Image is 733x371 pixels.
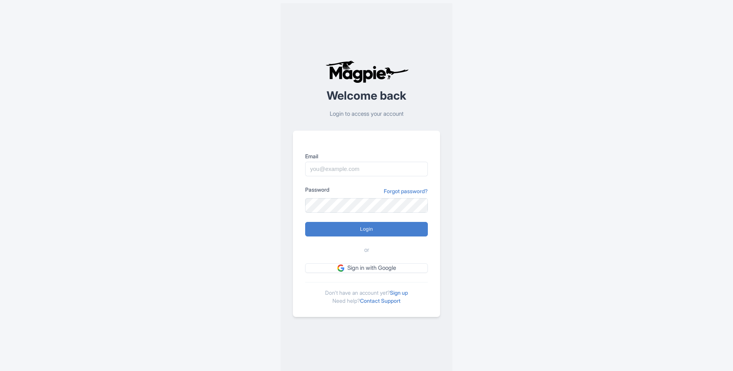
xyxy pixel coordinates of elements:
[324,60,410,83] img: logo-ab69f6fb50320c5b225c76a69d11143b.png
[305,263,428,273] a: Sign in with Google
[305,152,428,160] label: Email
[293,110,440,118] p: Login to access your account
[390,289,408,296] a: Sign up
[305,222,428,236] input: Login
[305,185,329,194] label: Password
[384,187,428,195] a: Forgot password?
[305,282,428,305] div: Don't have an account yet? Need help?
[364,246,369,254] span: or
[293,89,440,102] h2: Welcome back
[360,297,401,304] a: Contact Support
[305,162,428,176] input: you@example.com
[337,264,344,271] img: google.svg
